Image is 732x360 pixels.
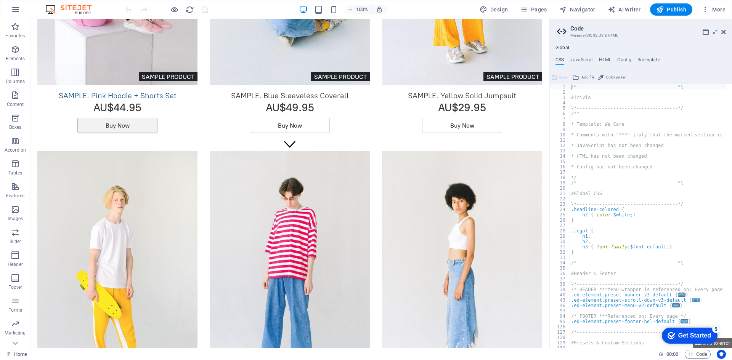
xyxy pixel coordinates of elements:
[550,196,570,202] div: 22
[656,6,686,13] span: Publish
[550,244,570,250] div: 31
[550,95,570,100] div: 3
[456,54,509,62] div: Sample Product
[608,6,641,13] span: AI Writer
[247,103,271,110] span: Buy Now
[8,261,23,267] p: Header
[550,186,570,191] div: 20
[550,282,570,287] div: 38
[550,228,570,234] div: 28
[672,303,680,307] span: ...
[692,298,700,302] span: ...
[550,239,570,244] div: 30
[581,73,594,82] span: Add file
[550,212,570,218] div: 25
[179,82,339,95] div: AU$49.95
[658,350,679,359] h6: Session time
[10,238,21,245] p: Slider
[520,6,547,13] span: Pages
[555,57,564,66] h4: CSS
[550,335,570,340] div: 128
[7,101,24,107] p: Content
[376,6,383,13] i: On resize automatically adjust zoom level to fit chosen device.
[550,255,570,260] div: 33
[550,90,570,95] div: 2
[9,124,22,130] p: Boxes
[550,84,570,90] div: 1
[170,5,179,14] button: Click here to leave preview mode and continue editing
[637,57,660,66] h4: Boilerplate
[550,276,570,282] div: 37
[550,127,570,132] div: 9
[6,78,25,85] p: Columns
[550,287,570,292] div: 39
[550,154,570,159] div: 14
[550,308,570,314] div: 93
[666,350,678,359] span: 00 00
[345,5,372,14] button: 100%
[678,293,685,297] span: ...
[550,143,570,148] div: 12
[5,147,26,153] p: Accordion
[550,170,570,175] div: 17
[8,307,22,313] p: Forms
[6,56,25,62] p: Elements
[420,103,444,110] span: Buy Now
[219,99,299,114] button: Buy Now
[550,330,570,335] div: 127
[605,3,644,16] button: AI Writer
[6,4,62,20] div: Get Started 5 items remaining, 0% complete
[550,138,570,143] div: 11
[75,103,99,110] span: Buy Now
[570,25,726,32] h2: Code
[550,132,570,138] div: 10
[550,116,570,122] div: 7
[352,72,512,82] a: SAMPLE. Yellow Solid Jumpsuit
[477,3,511,16] button: Design
[550,260,570,266] div: 34
[550,319,570,324] div: 95
[5,330,26,336] p: Marketing
[550,164,570,170] div: 16
[550,207,570,212] div: 24
[570,57,592,66] h4: JavaScript
[550,100,570,106] div: 4
[179,72,339,82] a: SAMPLE. Blue Sleeveless Coverall
[477,3,511,16] div: Design (Ctrl+Alt+Y)
[392,99,472,114] button: Buy Now
[5,33,25,39] p: Favorites
[550,303,570,308] div: 46
[7,72,167,82] a: SAMPLE. Pink Hoodie + Shorts Set
[550,111,570,116] div: 6
[559,6,596,13] span: Navigator
[570,32,711,39] h3: Manage (S)CSS, JS & HTML
[688,350,707,359] span: Code
[111,54,164,62] div: Sample Product
[550,148,570,154] div: 13
[556,3,599,16] button: Navigator
[550,250,570,255] div: 32
[685,350,711,359] button: Code
[185,5,194,14] i: Reload page
[480,6,508,13] span: Design
[681,319,688,323] span: ...
[550,234,570,239] div: 29
[47,99,127,114] button: Buy Now
[550,223,570,228] div: 27
[550,324,570,330] div: 126
[617,57,631,66] h4: Config
[550,346,570,351] div: 130
[550,298,570,303] div: 43
[284,54,336,62] div: Sample Product
[650,3,692,16] button: Publish
[185,5,194,14] button: reload
[550,218,570,223] div: 26
[8,284,22,290] p: Footer
[717,350,726,359] button: Usercentrics
[517,3,550,16] button: Pages
[6,193,24,199] p: Features
[550,340,570,346] div: 129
